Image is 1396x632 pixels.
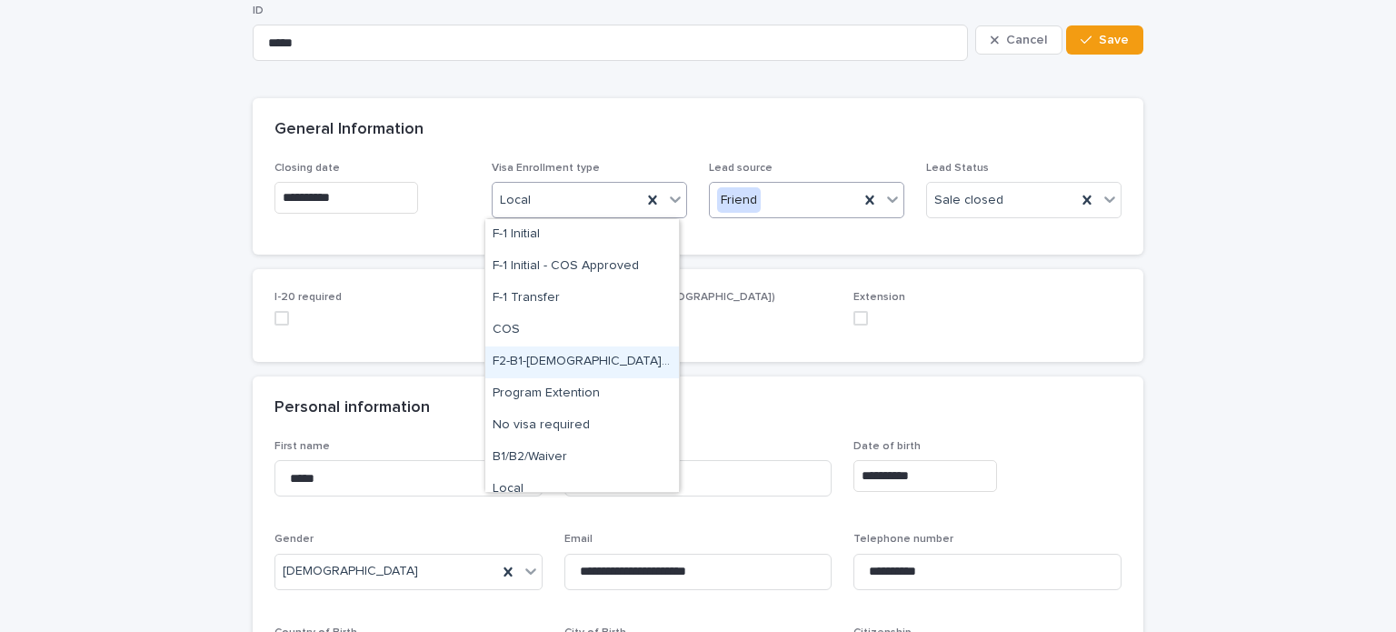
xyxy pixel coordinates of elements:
span: Local [500,191,531,210]
h2: Personal information [274,398,430,418]
span: Email [564,534,593,545]
div: COS [485,315,679,346]
span: Visa Enrollment type [492,163,600,174]
button: Cancel [975,25,1062,55]
span: Lead Status [926,163,989,174]
div: F2-B1-B2-Visa Waiver [485,346,679,378]
span: Sale closed [934,191,1003,210]
div: F-1 Transfer [485,283,679,315]
div: B1/B2/Waiver [485,442,679,474]
span: Date of birth [853,441,921,452]
span: [DEMOGRAPHIC_DATA] [283,562,418,581]
span: Gender [274,534,314,545]
div: Local [485,474,679,506]
div: F-1 Initial [485,219,679,251]
span: Lead source [709,163,773,174]
div: Friend [717,187,761,214]
span: Cancel [1006,34,1047,46]
span: ID [253,5,264,16]
span: Extension [853,292,905,303]
span: Telephone number [853,534,953,545]
div: Program Extention [485,378,679,410]
div: No visa required [485,410,679,442]
div: F-1 Initial - COS Approved [485,251,679,283]
span: Closing date [274,163,340,174]
span: Save [1099,34,1129,46]
h2: General Information [274,120,424,140]
button: Save [1066,25,1143,55]
span: First name [274,441,330,452]
span: I-20 required [274,292,342,303]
